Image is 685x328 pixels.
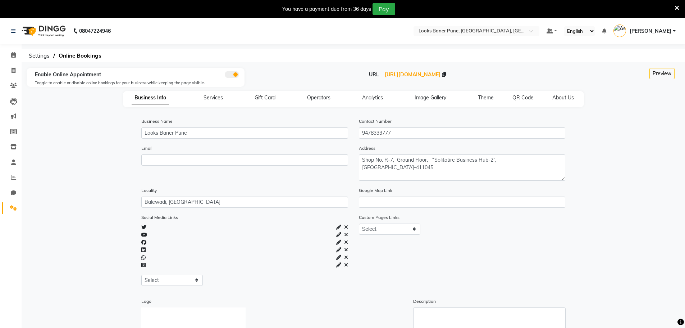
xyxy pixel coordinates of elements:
[307,94,330,101] span: Operators
[55,49,105,62] span: Online Bookings
[613,24,626,37] img: Ashish Chaurasia
[255,94,275,101] span: Gift Card
[512,94,534,101] span: QR Code
[369,71,379,78] span: URL
[552,94,574,101] span: About Us
[141,145,152,152] label: Email
[359,145,375,152] label: Address
[79,21,111,41] b: 08047224946
[359,214,399,221] label: Custom Pages Links
[385,71,440,78] span: [URL][DOMAIN_NAME]
[415,94,446,101] span: Image Gallery
[132,91,169,104] span: Business Info
[18,21,68,41] img: logo
[373,3,395,15] button: Pay
[478,94,494,101] span: Theme
[413,298,436,305] label: Description
[141,118,173,125] label: Business Name
[141,187,157,194] label: Locality
[35,71,239,78] div: Enable Online Appointment
[649,68,675,79] button: Preview
[630,27,671,35] span: [PERSON_NAME]
[282,5,371,13] div: You have a payment due from 36 days
[35,80,239,86] div: Toggle to enable or disable online bookings for your business while keeping the page visible.
[359,118,392,125] label: Contact Number
[141,214,178,221] label: Social Media Links
[141,298,151,305] label: Logo
[362,94,383,101] span: Analytics
[25,49,53,62] span: Settings
[359,187,392,194] label: Google Map Link
[204,94,223,101] span: Services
